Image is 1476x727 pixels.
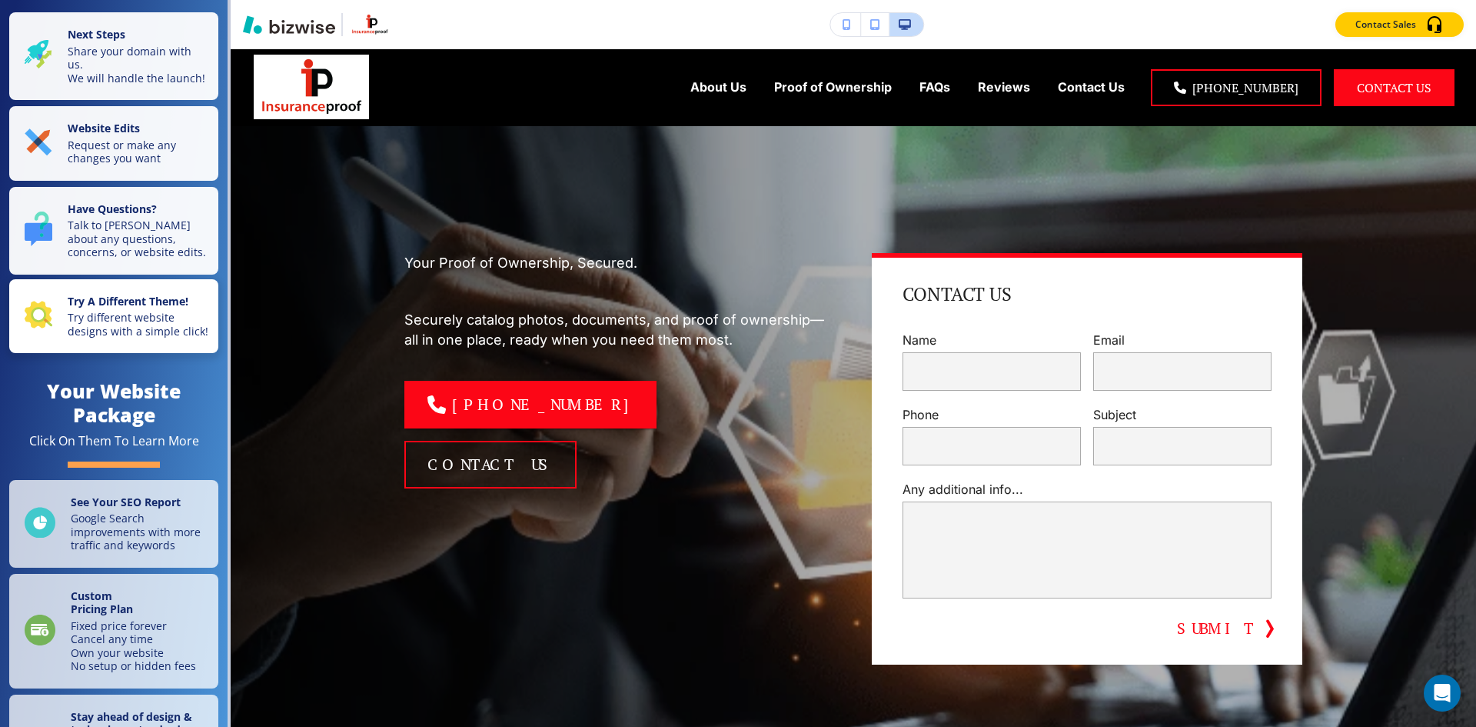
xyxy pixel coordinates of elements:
p: Contact Us [1058,78,1125,96]
button: Contact Us [1334,69,1454,106]
strong: Website Edits [68,121,140,135]
button: CONTACT US [404,441,577,489]
p: Reviews [978,78,1030,96]
img: Your Logo [349,13,391,36]
a: [PHONE_NUMBER] [404,381,657,429]
strong: Have Questions? [68,202,157,216]
button: Next StepsShare your domain with us.We will handle the launch! [9,12,218,100]
p: Your Proof of Ownership, Secured. [404,253,835,273]
button: Try A Different Theme!Try different website designs with a simple click! [9,279,218,354]
button: Website EditsRequest or make any changes you want [9,106,218,181]
img: Bizwise Logo [243,15,335,34]
div: Click On Them To Learn More [29,433,199,449]
strong: Try A Different Theme! [68,294,188,308]
h4: Your Website Package [9,379,218,427]
p: Talk to [PERSON_NAME] about any questions, concerns, or website edits. [68,218,209,259]
p: Phone [903,406,1081,424]
button: SUBMIT [1177,617,1256,640]
div: Open Intercom Messenger [1424,675,1461,712]
a: CustomPricing PlanFixed price foreverCancel any timeOwn your websiteNo setup or hidden fees [9,574,218,689]
p: Any additional info... [903,481,1272,499]
strong: Custom Pricing Plan [71,589,133,617]
a: See Your SEO ReportGoogle Search improvements with more traffic and keywords [9,480,218,568]
p: Share your domain with us. We will handle the launch! [68,45,209,85]
p: Name [903,332,1081,349]
p: Try different website designs with a simple click! [68,311,209,338]
p: FAQs [919,78,950,96]
p: Securely catalog photos, documents, and proof of ownership—all in one place, ready when you need ... [404,310,835,350]
p: About Us [690,78,746,96]
a: [PHONE_NUMBER] [1151,69,1321,106]
p: Request or make any changes you want [68,138,209,165]
p: Contact Sales [1355,18,1416,32]
strong: See Your SEO Report [71,495,181,509]
button: Contact Sales [1335,12,1464,37]
p: Proof of Ownership [774,78,892,96]
h4: Contact Us [903,282,1012,307]
strong: Next Steps [68,27,125,42]
p: Email [1093,332,1272,349]
p: Fixed price forever Cancel any time Own your website No setup or hidden fees [71,619,196,673]
p: Google Search improvements with more traffic and keywords [71,512,209,552]
button: Have Questions?Talk to [PERSON_NAME] about any questions, concerns, or website edits. [9,187,218,275]
img: Insurance Proof [254,55,369,119]
p: Subject [1093,406,1272,424]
